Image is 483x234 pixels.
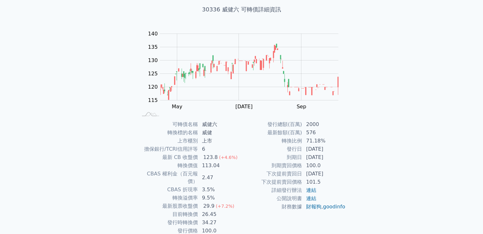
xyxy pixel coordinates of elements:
div: 29.9 [202,202,216,210]
td: 到期日 [242,153,302,161]
td: 最新股票收盤價 [138,202,198,210]
td: 轉換價值 [138,161,198,170]
td: [DATE] [302,153,346,161]
td: 3.5% [198,186,242,194]
div: 123.8 [202,154,219,161]
td: [DATE] [302,170,346,178]
td: 9.5% [198,194,242,202]
a: 財報狗 [306,204,321,210]
td: 擔保銀行/TCRI信用評等 [138,145,198,153]
tspan: 125 [148,71,158,77]
a: 連結 [306,195,316,201]
tspan: Sep [297,104,306,110]
td: 公開說明書 [242,194,302,203]
tspan: 115 [148,97,158,103]
td: 發行總額(百萬) [242,120,302,129]
td: 下次提前賣回日 [242,170,302,178]
span: (+7.2%) [216,204,234,209]
tspan: May [172,104,182,110]
td: 轉換溢價率 [138,194,198,202]
tspan: 120 [148,84,158,90]
td: 發行時轉換價 [138,218,198,227]
td: 轉換比例 [242,137,302,145]
tspan: [DATE] [235,104,252,110]
td: 財務數據 [242,203,302,211]
tspan: 135 [148,44,158,50]
td: 轉換標的名稱 [138,129,198,137]
a: 連結 [306,187,316,193]
td: CBAS 權利金（百元報價） [138,170,198,186]
td: 最新餘額(百萬) [242,129,302,137]
td: 26.45 [198,210,242,218]
td: 101.5 [302,178,346,186]
tspan: 130 [148,57,158,63]
td: 發行日 [242,145,302,153]
td: CBAS 折現率 [138,186,198,194]
td: 目前轉換價 [138,210,198,218]
td: 576 [302,129,346,137]
td: 可轉債名稱 [138,120,198,129]
td: 最新 CB 收盤價 [138,153,198,161]
td: 詳細發行辦法 [242,186,302,194]
td: 2000 [302,120,346,129]
h1: 30336 威健六 可轉債詳細資訊 [130,5,353,14]
a: goodinfo [323,204,345,210]
td: 威健六 [198,120,242,129]
td: 到期賣回價格 [242,161,302,170]
td: 上市櫃別 [138,137,198,145]
span: (+4.6%) [219,155,238,160]
td: 上市 [198,137,242,145]
td: , [302,203,346,211]
td: 2.47 [198,170,242,186]
td: 6 [198,145,242,153]
tspan: 140 [148,31,158,37]
g: Chart [144,31,348,110]
td: [DATE] [302,145,346,153]
td: 100.0 [302,161,346,170]
td: 威健 [198,129,242,137]
td: 71.18% [302,137,346,145]
td: 113.04 [198,161,242,170]
td: 下次提前賣回價格 [242,178,302,186]
td: 34.27 [198,218,242,227]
